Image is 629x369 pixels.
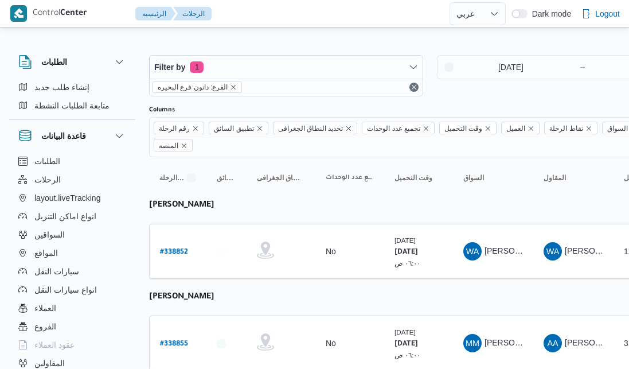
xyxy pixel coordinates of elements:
[14,226,131,244] button: السواقين
[149,293,214,302] b: [PERSON_NAME]
[158,82,228,92] span: الفرع: دانون فرع البحيره
[607,122,628,135] span: السواق
[10,5,27,22] img: X8yXhbKr1z7QwAAAABJRU5ErkJggg==
[160,340,188,348] b: # 338855
[463,173,484,182] span: السواق
[463,334,482,352] div: Muhammad Mahmood Alsaid Azam
[273,122,358,134] span: تحديد النطاق الجغرافى
[252,169,310,187] button: تحديد النطاق الجغرافى
[463,242,482,261] div: Wlaid Ahmad Mahmood Alamsairi
[14,189,131,207] button: layout.liveTracking
[14,152,131,170] button: الطلبات
[212,169,241,187] button: تطبيق السائق
[367,122,420,135] span: تجميع عدد الوحدات
[326,338,336,348] div: No
[160,336,188,351] a: #338855
[595,7,620,21] span: Logout
[485,246,550,255] span: [PERSON_NAME]
[528,125,534,132] button: Remove العميل from selection in this group
[407,80,421,94] button: Remove
[345,125,352,132] button: Remove تحديد النطاق الجغرافى from selection in this group
[14,262,131,281] button: سيارات النقل
[34,99,110,112] span: متابعة الطلبات النشطة
[14,78,131,96] button: إنشاء طلب جديد
[326,246,336,257] div: No
[394,236,416,244] small: [DATE]
[34,283,97,297] span: انواع سيارات النقل
[14,244,131,262] button: المواقع
[34,320,56,333] span: الفروع
[217,173,236,182] span: تطبيق السائق
[14,281,131,299] button: انواع سيارات النقل
[155,169,201,187] button: رقم الرحلةSorted in descending order
[34,80,89,94] span: إنشاء طلب جديد
[394,173,432,182] span: وقت التحميل
[34,173,61,187] span: الرحلات
[34,154,60,168] span: الطلبات
[160,244,188,259] a: #338852
[60,9,87,18] b: Center
[579,63,587,71] div: →
[539,169,608,187] button: المقاول
[154,139,193,152] span: المنصه
[544,122,597,134] span: نقاط الرحلة
[278,122,343,135] span: تحديد النطاق الجغرافى
[394,248,418,257] b: [DATE]
[14,207,131,226] button: انواع اماكن التنزيل
[153,81,242,93] span: الفرع: دانون فرع البحيره
[149,201,214,210] b: [PERSON_NAME]
[394,259,421,267] small: ٠٦:٠٠ ص
[18,129,126,143] button: قاعدة البيانات
[34,338,75,352] span: عقود العملاء
[149,106,175,115] label: Columns
[34,246,58,260] span: المواقع
[585,125,592,132] button: Remove نقاط الرحلة from selection in this group
[439,122,497,134] span: وقت التحميل
[423,125,429,132] button: Remove تجميع عدد الوحدات from selection in this group
[135,7,175,21] button: الرئيسيه
[394,328,416,336] small: [DATE]
[362,122,435,134] span: تجميع عدد الوحدات
[160,248,188,257] b: # 338852
[485,338,550,347] span: [PERSON_NAME]
[459,169,528,187] button: السواق
[549,122,583,135] span: نقاط الرحلة
[544,242,562,261] div: Wlaid Ahmad Mahmood Alamsairi
[181,142,187,149] button: Remove المنصه from selection in this group
[485,125,491,132] button: Remove وقت التحميل from selection in this group
[466,334,479,352] span: MM
[14,299,131,317] button: العملاء
[209,122,268,134] span: تطبيق السائق
[506,122,525,135] span: العميل
[230,84,237,91] button: remove selected entity
[326,173,374,182] span: تجميع عدد الوحدات
[173,7,212,21] button: الرحلات
[546,242,560,261] span: WA
[34,191,100,205] span: layout.liveTracking
[394,351,421,359] small: ٠٦:٠٠ ص
[577,2,624,25] button: Logout
[190,61,204,73] span: 1 active filters
[159,139,178,152] span: المنصه
[214,122,253,135] span: تطبيق السائق
[528,9,571,18] span: Dark mode
[34,228,65,242] span: السواقين
[9,78,135,119] div: الطلبات
[154,122,204,134] span: رقم الرحلة
[544,173,566,182] span: المقاول
[187,173,196,182] svg: Sorted in descending order
[34,265,79,278] span: سيارات النقل
[544,334,562,352] div: Ali Abadallah Abadalsmd Aljsamai
[390,169,447,187] button: وقت التحميل
[18,55,126,69] button: الطلبات
[192,125,199,132] button: Remove رقم الرحلة from selection in this group
[14,317,131,336] button: الفروع
[14,336,131,354] button: عقود العملاء
[14,96,131,115] button: متابعة الطلبات النشطة
[159,173,185,182] span: رقم الرحلة; Sorted in descending order
[41,129,86,143] h3: قاعدة البيانات
[41,55,67,69] h3: الطلبات
[394,340,418,348] b: [DATE]
[547,334,558,352] span: AA
[150,56,423,79] button: Filter by1 active filters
